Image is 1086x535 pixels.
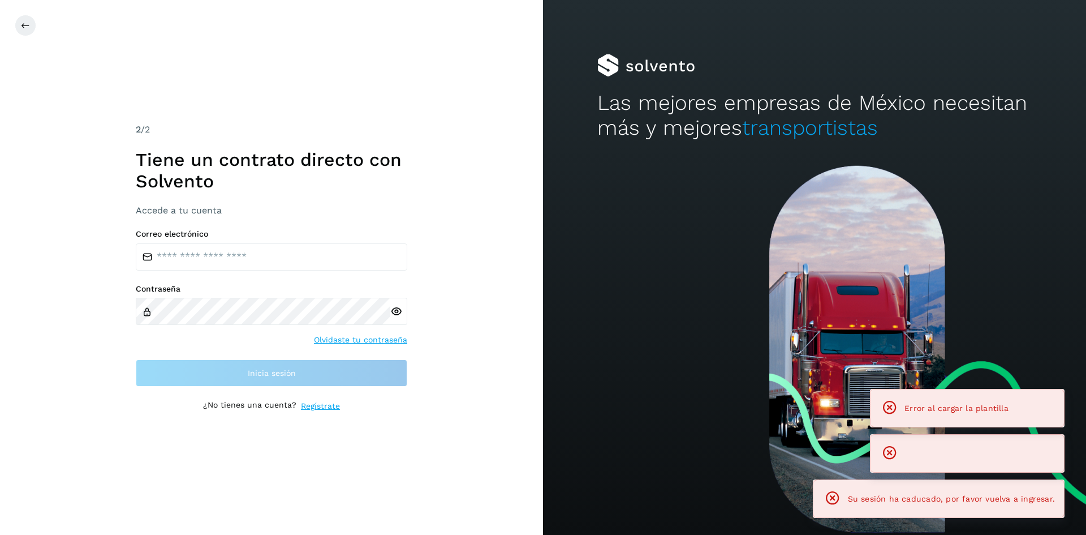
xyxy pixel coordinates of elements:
button: Inicia sesión [136,359,407,387]
label: Contraseña [136,284,407,294]
span: Inicia sesión [248,369,296,377]
span: Error al cargar la plantilla [904,404,1009,413]
a: Regístrate [301,400,340,412]
span: Su sesión ha caducado, por favor vuelva a ingresar. [848,494,1055,503]
a: Olvidaste tu contraseña [314,334,407,346]
h3: Accede a tu cuenta [136,205,407,216]
span: transportistas [742,115,878,140]
h1: Tiene un contrato directo con Solvento [136,149,407,192]
span: 2 [136,124,141,135]
p: ¿No tienes una cuenta? [203,400,296,412]
h2: Las mejores empresas de México necesitan más y mejores [597,91,1032,141]
div: /2 [136,123,407,136]
label: Correo electrónico [136,229,407,239]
